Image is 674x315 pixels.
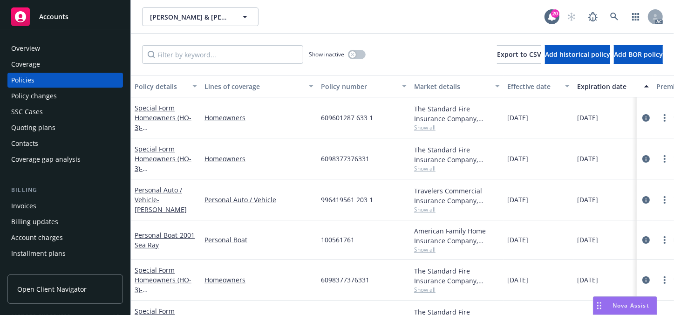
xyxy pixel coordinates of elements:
a: Coverage gap analysis [7,152,123,167]
a: Special Form Homeowners (HO-3) [135,144,194,183]
a: Quoting plans [7,120,123,135]
a: SSC Cases [7,104,123,119]
div: Drag to move [593,297,605,315]
div: Coverage [11,57,40,72]
div: The Standard Fire Insurance Company, Travelers Insurance [414,145,500,164]
a: Personal Auto / Vehicle [204,195,313,205]
button: Policy number [317,75,410,97]
span: Show all [414,205,500,213]
span: [DATE] [577,154,598,164]
div: American Family Home Insurance Company, American Modern Insurance Group, Special Events, Fine Art... [414,226,500,246]
div: Lines of coverage [204,82,303,91]
div: Quoting plans [11,120,55,135]
a: circleInformation [640,112,652,123]
div: SSC Cases [11,104,43,119]
button: Policy details [131,75,201,97]
div: Invoices [11,199,36,213]
a: circleInformation [640,274,652,286]
div: Policy changes [11,89,57,103]
a: Start snowing [562,7,581,26]
button: Nova Assist [593,296,657,315]
a: Installment plans [7,246,123,261]
div: Expiration date [577,82,639,91]
a: Billing updates [7,214,123,229]
span: Show all [414,164,500,172]
span: [DATE] [577,275,598,285]
a: circleInformation [640,153,652,164]
a: more [659,194,670,205]
a: Policies [7,73,123,88]
div: Travelers Commercial Insurance Company, Travelers Insurance [414,186,500,205]
span: Nova Assist [613,301,649,309]
button: Expiration date [573,75,653,97]
span: [DATE] [507,235,528,245]
a: Special Form Homeowners (HO-3) [135,266,194,304]
span: Show all [414,246,500,253]
a: Contacts [7,136,123,151]
div: Policy details [135,82,187,91]
a: Policy changes [7,89,123,103]
button: Market details [410,75,504,97]
div: Policies [11,73,34,88]
a: more [659,112,670,123]
button: [PERSON_NAME] & [PERSON_NAME] [142,7,259,26]
div: Installment plans [11,246,66,261]
a: Invoices [7,199,123,213]
span: Export to CSV [497,50,541,59]
a: more [659,153,670,164]
div: The Standard Fire Insurance Company, Travelers Insurance [414,266,500,286]
div: Account charges [11,230,63,245]
span: [DATE] [507,113,528,123]
span: Show all [414,286,500,294]
div: Coverage gap analysis [11,152,81,167]
a: Account charges [7,230,123,245]
a: Personal Boat [204,235,313,245]
span: Show inactive [309,50,344,58]
span: Open Client Navigator [17,284,87,294]
a: Search [605,7,624,26]
button: Lines of coverage [201,75,317,97]
a: Homeowners [204,154,313,164]
div: Effective date [507,82,559,91]
div: Market details [414,82,490,91]
span: [DATE] [577,113,598,123]
span: Add BOR policy [614,50,663,59]
div: 20 [551,9,559,18]
a: Personal Auto / Vehicle [135,185,187,214]
a: Overview [7,41,123,56]
span: 6098377376331 [321,275,369,285]
a: more [659,234,670,246]
a: Homeowners [204,113,313,123]
span: [DATE] [577,235,598,245]
a: Special Form Homeowners (HO-3) [135,103,194,151]
span: [PERSON_NAME] & [PERSON_NAME] [150,12,231,22]
input: Filter by keyword... [142,45,303,64]
a: circleInformation [640,194,652,205]
div: The Standard Fire Insurance Company, Travelers Insurance [414,104,500,123]
span: Accounts [39,13,68,21]
button: Export to CSV [497,45,541,64]
div: Billing [7,185,123,195]
button: Effective date [504,75,573,97]
a: Accounts [7,4,123,30]
a: circleInformation [640,234,652,246]
span: [DATE] [507,275,528,285]
span: 609601287 633 1 [321,113,373,123]
div: Billing updates [11,214,58,229]
button: Add BOR policy [614,45,663,64]
div: Overview [11,41,40,56]
a: Homeowners [204,275,313,285]
span: [DATE] [507,195,528,205]
span: 100561761 [321,235,354,245]
span: [DATE] [577,195,598,205]
span: Show all [414,123,500,131]
a: Personal Boat [135,231,195,249]
span: 996419561 203 1 [321,195,373,205]
span: [DATE] [507,154,528,164]
div: Policy number [321,82,396,91]
a: Coverage [7,57,123,72]
a: Switch app [626,7,645,26]
span: - 2001 Sea Ray [135,231,195,249]
button: Add historical policy [545,45,610,64]
span: Add historical policy [545,50,610,59]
